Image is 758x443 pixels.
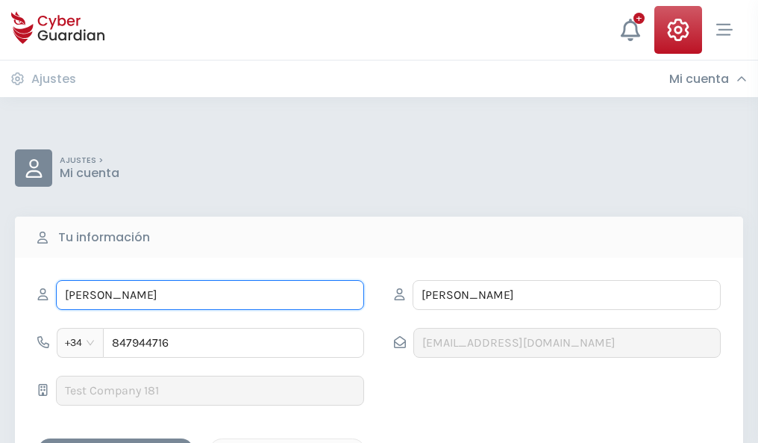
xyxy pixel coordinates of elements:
[669,72,729,87] h3: Mi cuenta
[669,72,747,87] div: Mi cuenta
[103,328,364,358] input: 612345678
[31,72,76,87] h3: Ajustes
[65,332,95,354] span: +34
[60,166,119,181] p: Mi cuenta
[633,13,645,24] div: +
[60,155,119,166] p: AJUSTES >
[58,229,150,247] b: Tu información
